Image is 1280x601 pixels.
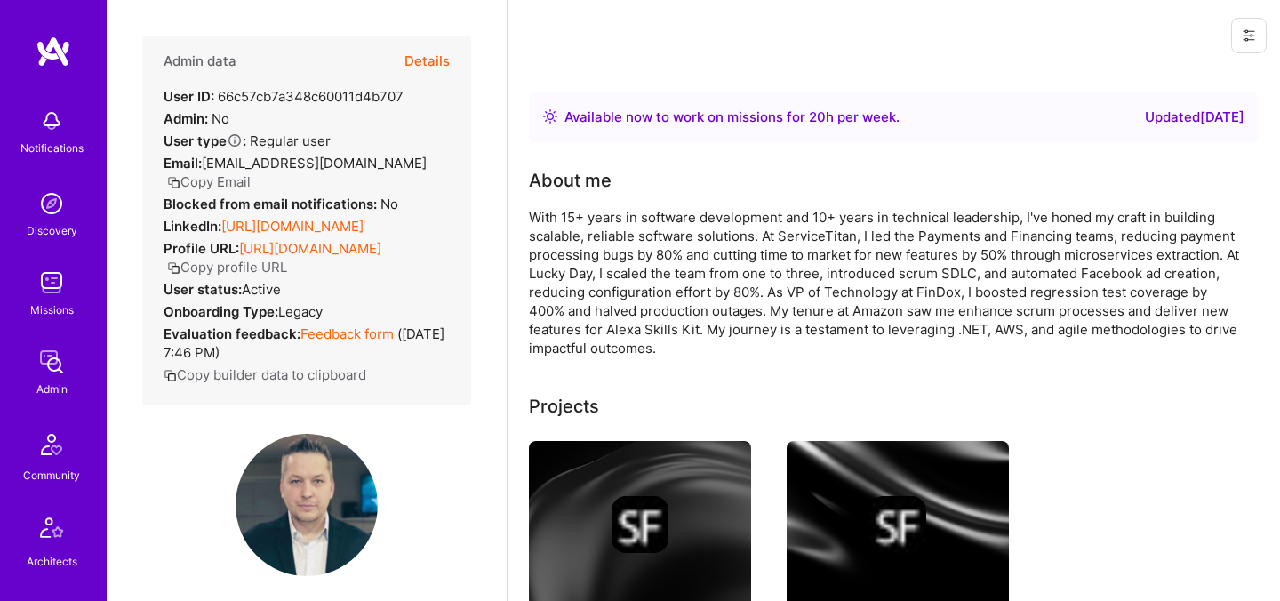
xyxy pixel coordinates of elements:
[164,88,214,105] strong: User ID:
[23,466,80,485] div: Community
[36,380,68,398] div: Admin
[167,172,251,191] button: Copy Email
[236,434,378,576] img: User Avatar
[239,240,381,257] a: [URL][DOMAIN_NAME]
[564,107,900,128] div: Available now to work on missions for h per week .
[221,218,364,235] a: [URL][DOMAIN_NAME]
[164,53,236,69] h4: Admin data
[164,365,366,384] button: Copy builder data to clipboard
[202,155,427,172] span: [EMAIL_ADDRESS][DOMAIN_NAME]
[164,155,202,172] strong: Email:
[27,221,77,240] div: Discovery
[164,218,221,235] strong: LinkedIn:
[167,261,180,275] i: icon Copy
[164,110,208,127] strong: Admin:
[1145,107,1244,128] div: Updated [DATE]
[30,423,73,466] img: Community
[167,258,287,276] button: Copy profile URL
[164,325,300,342] strong: Evaluation feedback:
[404,36,450,87] button: Details
[164,281,242,298] strong: User status:
[164,109,229,128] div: No
[164,369,177,382] i: icon Copy
[300,325,394,342] a: Feedback form
[809,108,826,125] span: 20
[164,303,278,320] strong: Onboarding Type:
[869,496,926,553] img: Company logo
[164,195,398,213] div: No
[167,176,180,189] i: icon Copy
[242,281,281,298] span: Active
[30,300,74,319] div: Missions
[164,87,404,106] div: 66c57cb7a348c60011d4b707
[36,36,71,68] img: logo
[164,132,331,150] div: Regular user
[529,208,1240,357] div: With 15+ years in software development and 10+ years in technical leadership, I've honed my craft...
[164,325,450,362] div: ( [DATE] 7:46 PM )
[612,496,668,553] img: Company logo
[164,196,380,212] strong: Blocked from email notifications:
[30,509,73,552] img: Architects
[278,303,323,320] span: legacy
[34,103,69,139] img: bell
[27,552,77,571] div: Architects
[34,265,69,300] img: teamwork
[529,393,599,420] div: Projects
[34,186,69,221] img: discovery
[20,139,84,157] div: Notifications
[543,109,557,124] img: Availability
[227,132,243,148] i: Help
[529,167,612,194] div: About me
[164,132,246,149] strong: User type :
[34,344,69,380] img: admin teamwork
[164,240,239,257] strong: Profile URL:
